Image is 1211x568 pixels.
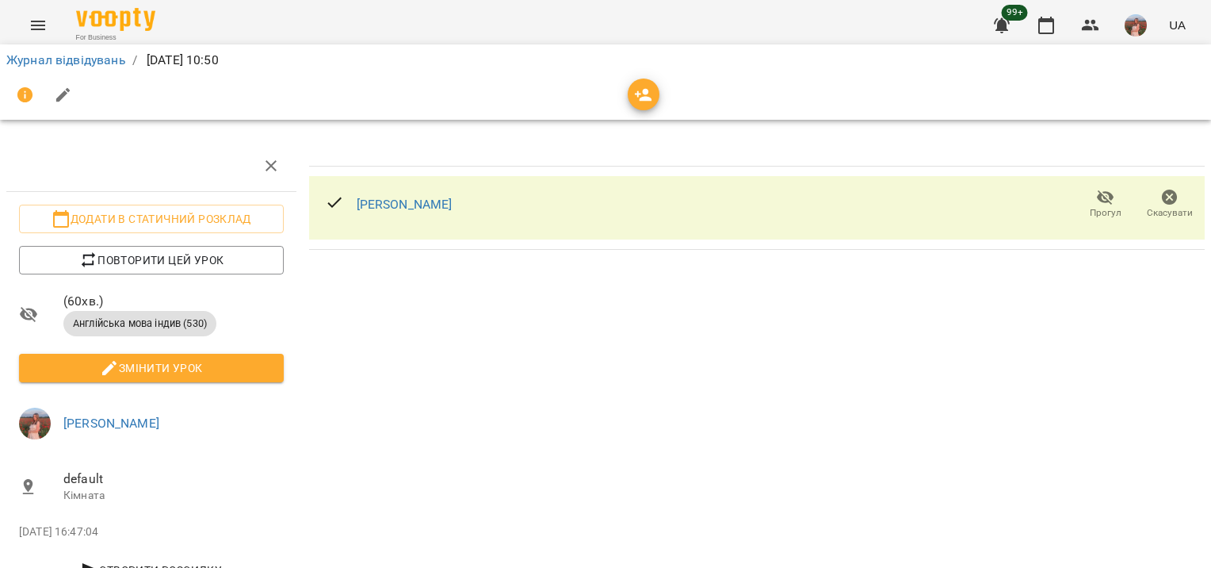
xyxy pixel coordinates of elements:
span: Змінити урок [32,359,271,378]
img: 048db166075239a293953ae74408eb65.jpg [19,408,51,439]
a: [PERSON_NAME] [63,416,159,431]
span: For Business [76,33,155,43]
li: / [132,51,137,70]
span: Скасувати [1147,206,1193,220]
button: UA [1163,10,1192,40]
button: Повторити цей урок [19,246,284,274]
span: UA [1169,17,1186,33]
button: Змінити урок [19,354,284,382]
a: Журнал відвідувань [6,52,126,67]
span: Повторити цей урок [32,251,271,270]
a: [PERSON_NAME] [357,197,453,212]
img: Voopty Logo [76,8,155,31]
button: Скасувати [1137,182,1201,227]
nav: breadcrumb [6,51,1205,70]
span: ( 60 хв. ) [63,292,284,311]
button: Додати в статичний розклад [19,205,284,233]
button: Menu [19,6,57,44]
p: [DATE] 16:47:04 [19,524,284,540]
button: Прогул [1073,182,1137,227]
span: Прогул [1090,206,1121,220]
p: Кімната [63,488,284,504]
span: default [63,470,284,489]
span: Додати в статичний розклад [32,209,271,228]
img: 048db166075239a293953ae74408eb65.jpg [1125,14,1147,36]
p: [DATE] 10:50 [143,51,219,70]
span: Англійська мова індив (530) [63,317,216,331]
span: 99+ [1002,5,1028,21]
